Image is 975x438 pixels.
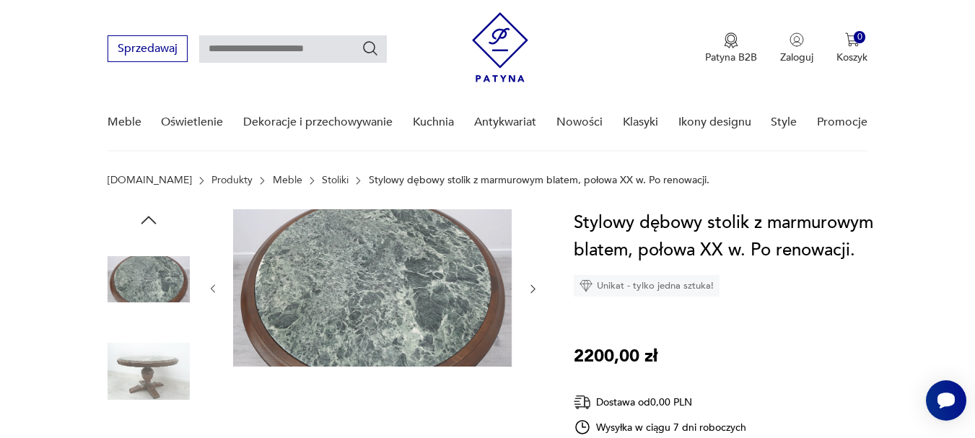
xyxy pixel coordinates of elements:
[233,209,512,367] img: Zdjęcie produktu Stylowy dębowy stolik z marmurowym blatem, połowa XX w. Po renowacji.
[678,95,751,150] a: Ikony designu
[780,32,813,64] button: Zaloguj
[108,45,188,55] a: Sprzedawaj
[161,95,223,150] a: Oświetlenie
[474,95,536,150] a: Antykwariat
[108,330,190,413] img: Zdjęcie produktu Stylowy dębowy stolik z marmurowym blatem, połowa XX w. Po renowacji.
[926,380,966,421] iframe: Smartsupp widget button
[574,209,878,264] h1: Stylowy dębowy stolik z marmurowym blatem, połowa XX w. Po renowacji.
[472,12,528,82] img: Patyna - sklep z meblami i dekoracjami vintage
[369,175,709,186] p: Stylowy dębowy stolik z marmurowym blatem, połowa XX w. Po renowacji.
[705,32,757,64] button: Patyna B2B
[243,95,393,150] a: Dekoracje i przechowywanie
[705,32,757,64] a: Ikona medaluPatyna B2B
[780,51,813,64] p: Zaloguj
[724,32,738,48] img: Ikona medalu
[836,51,867,64] p: Koszyk
[854,31,866,43] div: 0
[108,175,192,186] a: [DOMAIN_NAME]
[574,393,591,411] img: Ikona dostawy
[273,175,302,186] a: Meble
[836,32,867,64] button: 0Koszyk
[705,51,757,64] p: Patyna B2B
[413,95,454,150] a: Kuchnia
[574,343,657,370] p: 2200,00 zł
[211,175,253,186] a: Produkty
[817,95,867,150] a: Promocje
[108,35,188,62] button: Sprzedawaj
[556,95,603,150] a: Nowości
[108,238,190,320] img: Zdjęcie produktu Stylowy dębowy stolik z marmurowym blatem, połowa XX w. Po renowacji.
[771,95,797,150] a: Style
[623,95,658,150] a: Klasyki
[322,175,349,186] a: Stoliki
[790,32,804,47] img: Ikonka użytkownika
[574,419,747,436] div: Wysyłka w ciągu 7 dni roboczych
[574,393,747,411] div: Dostawa od 0,00 PLN
[362,40,379,57] button: Szukaj
[845,32,860,47] img: Ikona koszyka
[580,279,593,292] img: Ikona diamentu
[108,95,141,150] a: Meble
[574,275,720,297] div: Unikat - tylko jedna sztuka!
